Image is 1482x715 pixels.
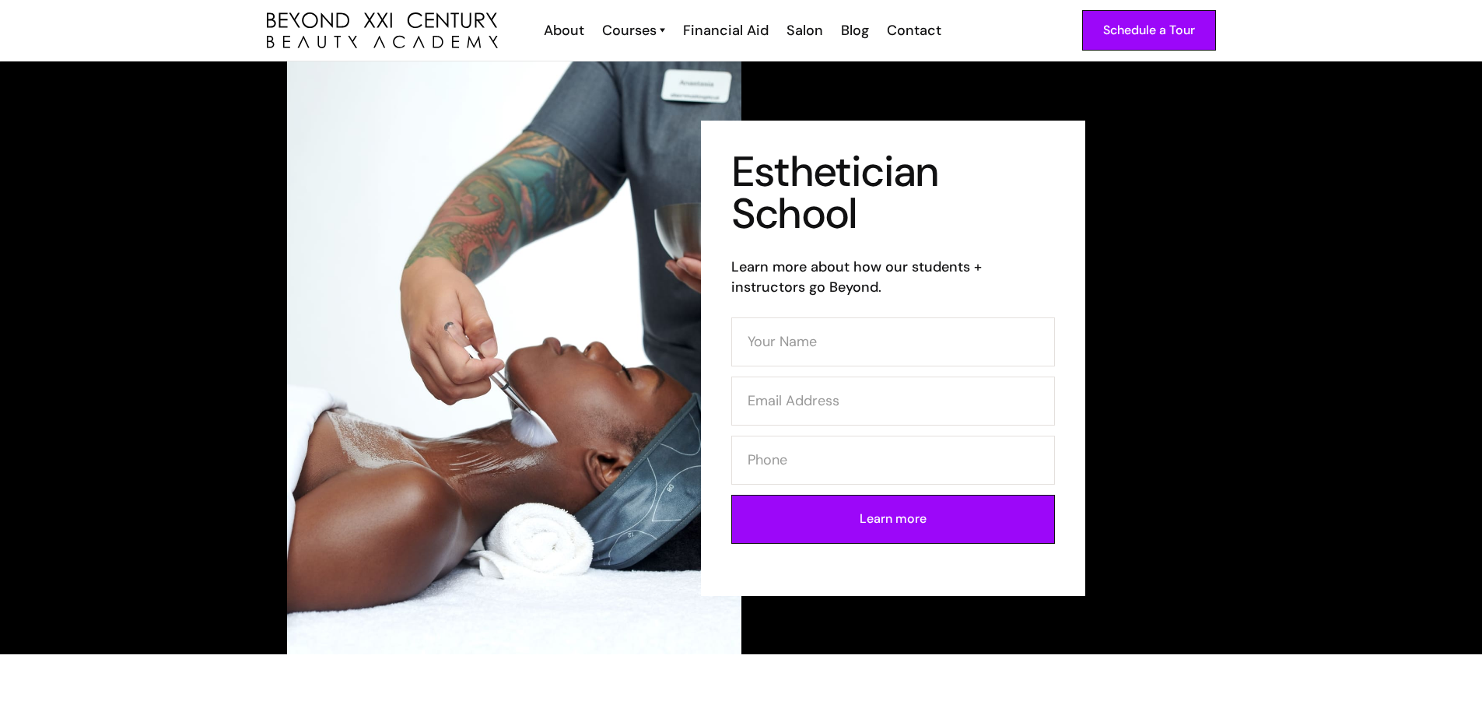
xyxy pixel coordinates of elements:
input: Learn more [731,495,1055,544]
input: Phone [731,436,1055,485]
a: home [267,12,498,49]
img: beyond 21st century beauty academy logo [267,12,498,49]
div: Schedule a Tour [1103,20,1195,40]
div: Salon [787,20,823,40]
h1: Esthetician School [731,151,1055,235]
input: Your Name [731,317,1055,366]
input: Email Address [731,377,1055,426]
a: Contact [877,20,949,40]
h6: Learn more about how our students + instructors go Beyond. [731,257,1055,297]
div: Contact [887,20,941,40]
a: About [534,20,592,40]
div: Financial Aid [683,20,769,40]
a: Schedule a Tour [1082,10,1216,51]
a: Courses [602,20,665,40]
a: Salon [776,20,831,40]
div: Blog [841,20,869,40]
div: Courses [602,20,657,40]
a: Blog [831,20,877,40]
form: Contact Form (Esthi) [731,317,1055,554]
div: About [544,20,584,40]
a: Financial Aid [673,20,776,40]
img: esthetician facial application [287,61,741,654]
